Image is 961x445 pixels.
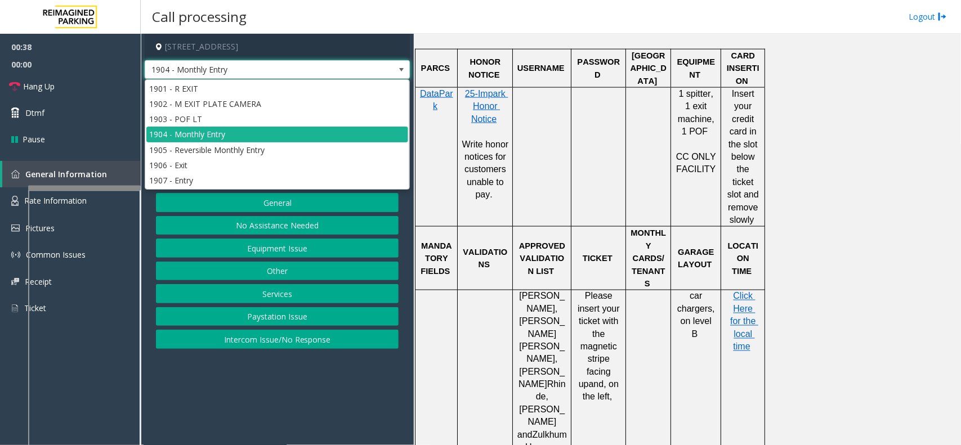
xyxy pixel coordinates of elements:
[146,3,252,30] h3: Call processing
[631,228,666,288] span: MONTHLY CARDS/TENANTS
[728,241,759,276] span: LOCATION TIME
[909,11,947,23] a: Logout
[11,278,19,285] img: 'icon'
[463,248,507,269] span: VALIDATIONS
[727,51,759,86] span: CARD INSERTION
[465,89,508,124] span: 25-Impark Honor Notice
[156,239,399,258] button: Equipment Issue
[462,140,511,200] span: Write honor notices for customers unable to pay.
[145,34,410,60] h4: [STREET_ADDRESS]
[676,152,719,174] span: CC ONLY FACILITY
[146,158,408,173] li: 1906 - Exit
[730,292,758,352] a: Click Here for the local time
[631,51,667,86] span: [GEOGRAPHIC_DATA]
[519,367,565,389] span: [PERSON_NAME]
[678,248,716,269] span: GARAGE LAYOUT
[468,57,503,79] span: HONOR NOTICE
[25,276,52,287] span: Receipt
[11,250,20,259] img: 'icon'
[517,64,565,73] span: USERNAME
[146,127,408,142] li: 1904 - Monthly Entry
[156,262,399,281] button: Other
[156,307,399,326] button: Paystation Issue
[519,241,567,276] span: APPROVED VALIDATION LIST
[23,133,45,145] span: Pause
[536,380,566,402] span: Rhinde
[577,57,620,79] span: PASSWORD
[519,342,565,364] span: [PERSON_NAME],
[11,196,19,206] img: 'icon'
[25,169,107,179] span: General Information
[938,11,947,23] img: logout
[25,223,55,233] span: Pictures
[25,107,44,119] span: Dtmf
[156,193,399,212] button: General
[517,392,565,439] span: , [PERSON_NAME] and
[11,170,20,178] img: 'icon'
[26,249,86,260] span: Common Issues
[156,216,399,235] button: No Assistance Needed
[146,111,408,127] li: 1903 - POF LT
[145,61,356,79] span: 1904 - Monthly Entry
[677,57,716,79] span: EQUIPMENT
[146,81,408,96] li: 1901 - R EXIT
[24,303,46,313] span: Ticket
[421,241,452,276] span: MANDATORY FIELDS
[421,64,450,73] span: PARCS
[156,330,399,349] button: Intercom Issue/No Response
[23,80,55,92] span: Hang Up
[156,284,399,303] button: Services
[519,291,565,339] span: [PERSON_NAME], [PERSON_NAME]
[146,96,408,111] li: 1902 - M EXIT PLATE CAMERA
[727,89,762,224] span: Insert your credit card in the slot below the ticket slot and remove slowly
[24,195,87,206] span: Rate Information
[583,380,622,402] span: and, on the left,
[583,254,613,263] span: TICKET
[146,173,408,188] li: 1907 - Entry
[146,142,408,158] li: 1905 - Reversible Monthly Entry
[465,89,508,124] a: 25-Impark Honor Notice
[420,89,453,111] a: DataPark
[2,161,141,187] a: General Information
[11,303,19,313] img: 'icon'
[11,224,20,232] img: 'icon'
